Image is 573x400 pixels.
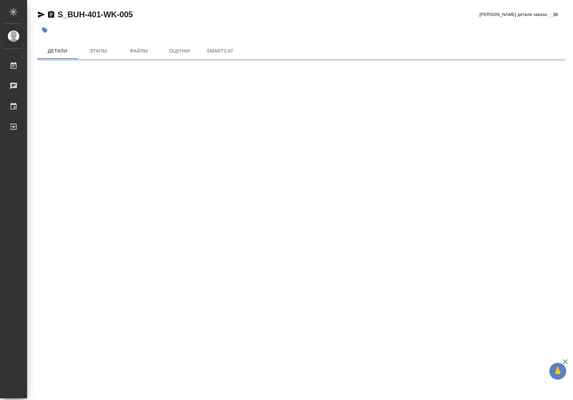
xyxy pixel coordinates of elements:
span: Оценки [163,47,196,55]
button: Добавить тэг [37,23,52,38]
span: 🙏 [552,364,564,378]
button: Скопировать ссылку для ЯМессенджера [37,10,45,19]
button: 🙏 [549,363,566,380]
button: Скопировать ссылку [47,10,55,19]
a: S_BUH-401-WK-005 [58,10,133,19]
span: SmartCat [204,47,236,55]
span: Этапы [82,47,114,55]
span: [PERSON_NAME] детали заказа [480,11,547,18]
span: Файлы [123,47,155,55]
span: Детали [41,47,74,55]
